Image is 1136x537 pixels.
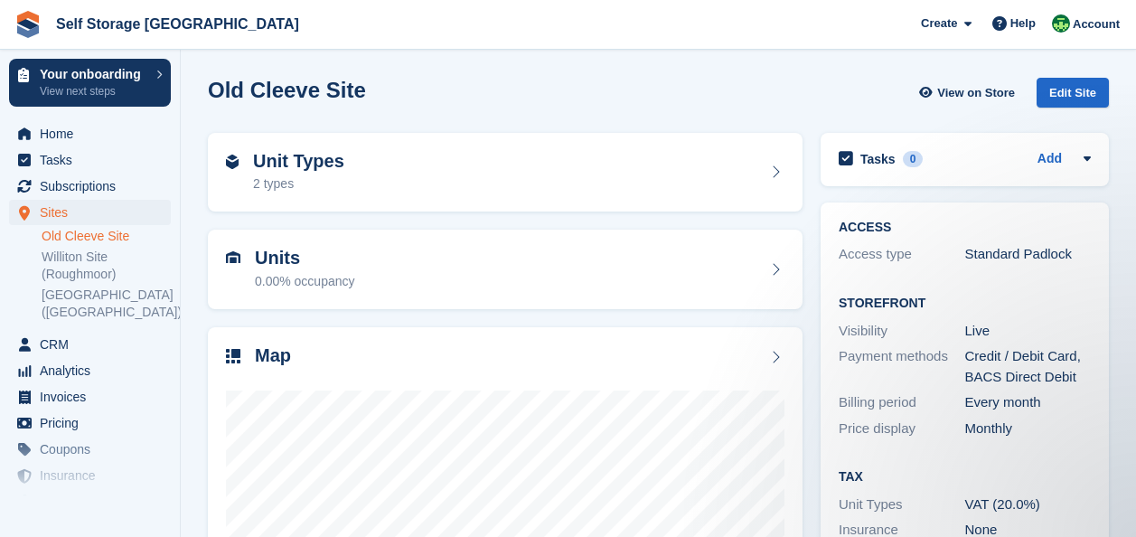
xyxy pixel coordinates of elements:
a: menu [9,437,171,462]
h2: Old Cleeve Site [208,78,366,102]
div: Visibility [839,321,965,342]
img: Mackenzie Wells [1052,14,1070,33]
span: Coupons [40,437,148,462]
img: stora-icon-8386f47178a22dfd0bd8f6a31ec36ba5ce8667c1dd55bd0f319d3a0aa187defe.svg [14,11,42,38]
span: Account [1073,15,1120,33]
a: menu [9,147,171,173]
a: menu [9,332,171,357]
img: unit-icn-7be61d7bf1b0ce9d3e12c5938cc71ed9869f7b940bace4675aadf7bd6d80202e.svg [226,251,240,264]
p: View next steps [40,83,147,99]
span: Tasks [40,147,148,173]
span: Pricing [40,410,148,436]
a: menu [9,489,171,514]
h2: Units [255,248,355,268]
img: map-icn-33ee37083ee616e46c38cad1a60f524a97daa1e2b2c8c0bc3eb3415660979fc1.svg [226,349,240,363]
a: Self Storage [GEOGRAPHIC_DATA] [49,9,306,39]
div: 2 types [253,174,344,193]
a: menu [9,384,171,410]
h2: Tasks [860,151,896,167]
div: Live [965,321,1092,342]
a: Units 0.00% occupancy [208,230,803,309]
a: menu [9,200,171,225]
a: menu [9,410,171,436]
span: Create [921,14,957,33]
span: Settings [40,489,148,514]
p: Your onboarding [40,68,147,80]
span: View on Store [937,84,1015,102]
span: Home [40,121,148,146]
div: Price display [839,419,965,439]
a: Williton Site (Roughmoor) [42,249,171,283]
span: Invoices [40,384,148,410]
a: menu [9,463,171,488]
span: Insurance [40,463,148,488]
a: Your onboarding View next steps [9,59,171,107]
a: menu [9,358,171,383]
h2: Tax [839,470,1091,485]
div: Edit Site [1037,78,1109,108]
div: 0.00% occupancy [255,272,355,291]
h2: Unit Types [253,151,344,172]
div: Credit / Debit Card, BACS Direct Debit [965,346,1092,387]
span: Help [1010,14,1036,33]
div: Every month [965,392,1092,413]
h2: ACCESS [839,221,1091,235]
span: Subscriptions [40,174,148,199]
a: [GEOGRAPHIC_DATA] ([GEOGRAPHIC_DATA]) [42,287,171,321]
span: Sites [40,200,148,225]
div: 0 [903,151,924,167]
h2: Map [255,345,291,366]
a: menu [9,174,171,199]
a: Add [1037,149,1062,170]
div: Access type [839,244,965,265]
span: Analytics [40,358,148,383]
h2: Storefront [839,297,1091,311]
img: unit-type-icn-2b2737a686de81e16bb02015468b77c625bbabd49415b5ef34ead5e3b44a266d.svg [226,155,239,169]
div: Payment methods [839,346,965,387]
div: Monthly [965,419,1092,439]
span: CRM [40,332,148,357]
a: Old Cleeve Site [42,228,171,245]
a: menu [9,121,171,146]
div: Unit Types [839,495,965,515]
div: Billing period [839,392,965,413]
a: Edit Site [1037,78,1109,115]
a: Unit Types 2 types [208,133,803,212]
a: View on Store [916,78,1022,108]
div: VAT (20.0%) [965,495,1092,515]
div: Standard Padlock [965,244,1092,265]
